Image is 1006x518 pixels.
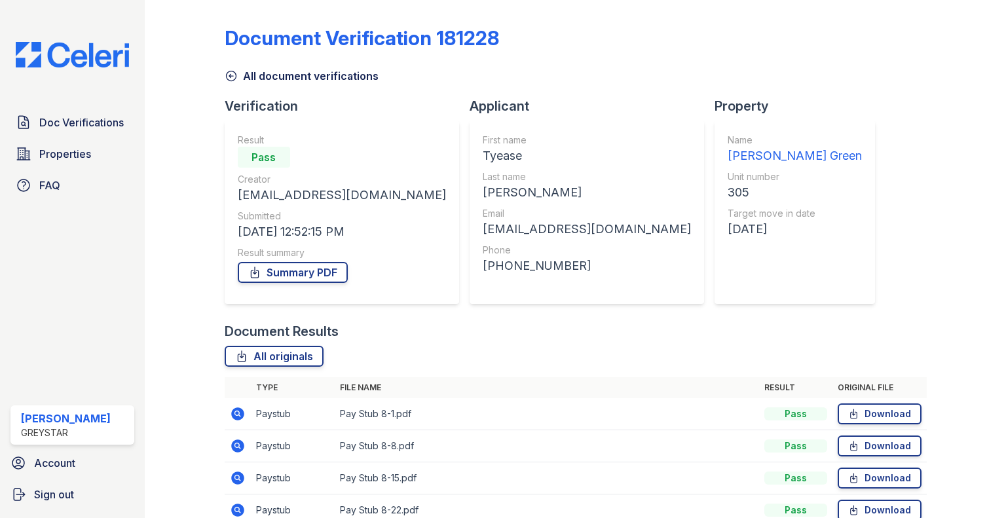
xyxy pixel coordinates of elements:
td: Pay Stub 8-15.pdf [335,462,759,494]
div: Result [238,134,446,147]
a: Download [838,468,922,489]
a: All document verifications [225,68,379,84]
div: Document Results [225,322,339,341]
div: [PERSON_NAME] Green [728,147,862,165]
div: [PERSON_NAME] [21,411,111,426]
img: CE_Logo_Blue-a8612792a0a2168367f1c8372b55b34899dd931a85d93a1a3d3e32e68fde9ad4.png [5,42,140,67]
div: Target move in date [728,207,862,220]
div: Pass [764,472,827,485]
th: Original file [832,377,927,398]
div: Verification [225,97,470,115]
div: [PHONE_NUMBER] [483,257,691,275]
div: Last name [483,170,691,183]
div: [DATE] 12:52:15 PM [238,223,446,241]
a: Doc Verifications [10,109,134,136]
span: Doc Verifications [39,115,124,130]
td: Paystub [251,430,335,462]
div: Property [715,97,885,115]
span: Account [34,455,75,471]
div: Name [728,134,862,147]
th: Type [251,377,335,398]
a: Download [838,435,922,456]
div: [DATE] [728,220,862,238]
td: Pay Stub 8-8.pdf [335,430,759,462]
div: Submitted [238,210,446,223]
a: Summary PDF [238,262,348,283]
div: Phone [483,244,691,257]
div: 305 [728,183,862,202]
div: Result summary [238,246,446,259]
div: Greystar [21,426,111,439]
div: Tyease [483,147,691,165]
a: Download [838,403,922,424]
th: File name [335,377,759,398]
a: FAQ [10,172,134,198]
div: Pass [764,504,827,517]
a: Sign out [5,481,140,508]
span: Properties [39,146,91,162]
div: Creator [238,173,446,186]
a: All originals [225,346,324,367]
div: Pass [764,439,827,453]
span: Sign out [34,487,74,502]
a: Properties [10,141,134,167]
td: Pay Stub 8-1.pdf [335,398,759,430]
div: Pass [764,407,827,420]
div: [EMAIL_ADDRESS][DOMAIN_NAME] [238,186,446,204]
div: First name [483,134,691,147]
div: Unit number [728,170,862,183]
td: Paystub [251,398,335,430]
td: Paystub [251,462,335,494]
span: FAQ [39,177,60,193]
div: [PERSON_NAME] [483,183,691,202]
div: Document Verification 181228 [225,26,499,50]
div: Applicant [470,97,715,115]
th: Result [759,377,832,398]
a: Account [5,450,140,476]
div: Pass [238,147,290,168]
a: Name [PERSON_NAME] Green [728,134,862,165]
div: [EMAIL_ADDRESS][DOMAIN_NAME] [483,220,691,238]
div: Email [483,207,691,220]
